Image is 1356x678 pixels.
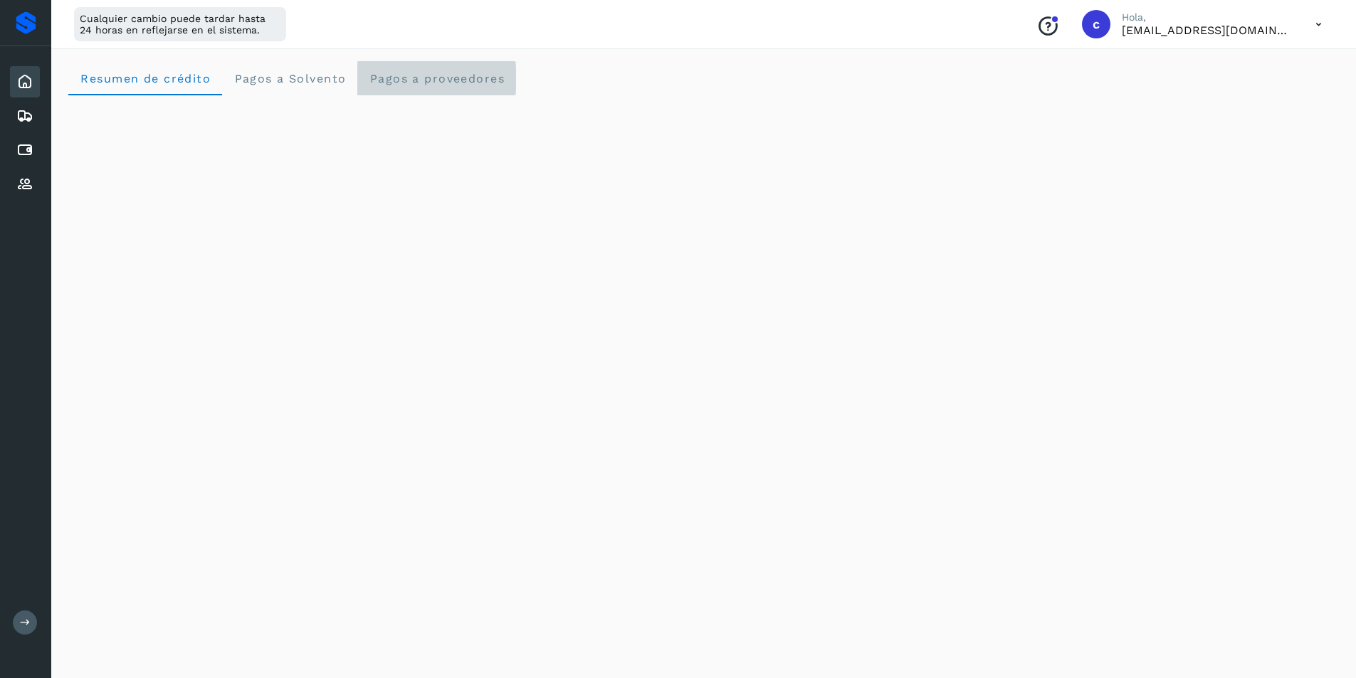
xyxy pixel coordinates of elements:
[1122,11,1293,23] p: Hola,
[10,100,40,132] div: Embarques
[369,72,505,85] span: Pagos a proveedores
[233,72,346,85] span: Pagos a Solvento
[10,134,40,166] div: Cuentas por pagar
[1122,23,1293,37] p: contabilidad5@easo.com
[10,169,40,200] div: Proveedores
[74,7,286,41] div: Cualquier cambio puede tardar hasta 24 horas en reflejarse en el sistema.
[10,66,40,97] div: Inicio
[80,72,211,85] span: Resumen de crédito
